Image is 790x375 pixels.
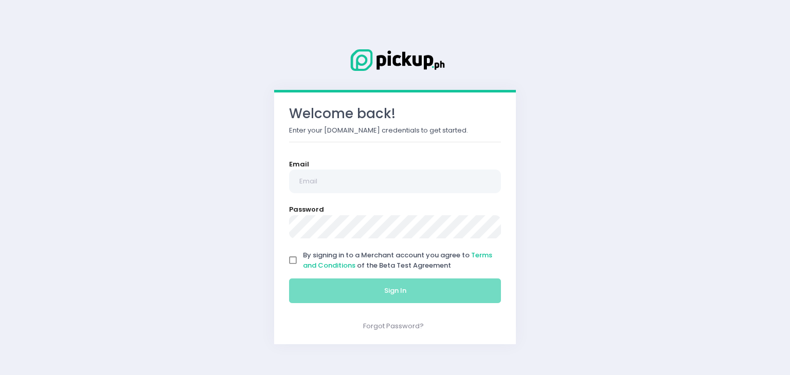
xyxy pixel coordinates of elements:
input: Email [289,170,501,193]
a: Forgot Password? [363,321,424,331]
span: By signing in to a Merchant account you agree to of the Beta Test Agreement [303,250,492,270]
button: Sign In [289,278,501,303]
label: Password [289,204,324,215]
a: Terms and Conditions [303,250,492,270]
label: Email [289,159,309,170]
h3: Welcome back! [289,106,501,122]
p: Enter your [DOMAIN_NAME] credentials to get started. [289,125,501,136]
span: Sign In [384,286,406,295]
img: Logo [344,47,446,73]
